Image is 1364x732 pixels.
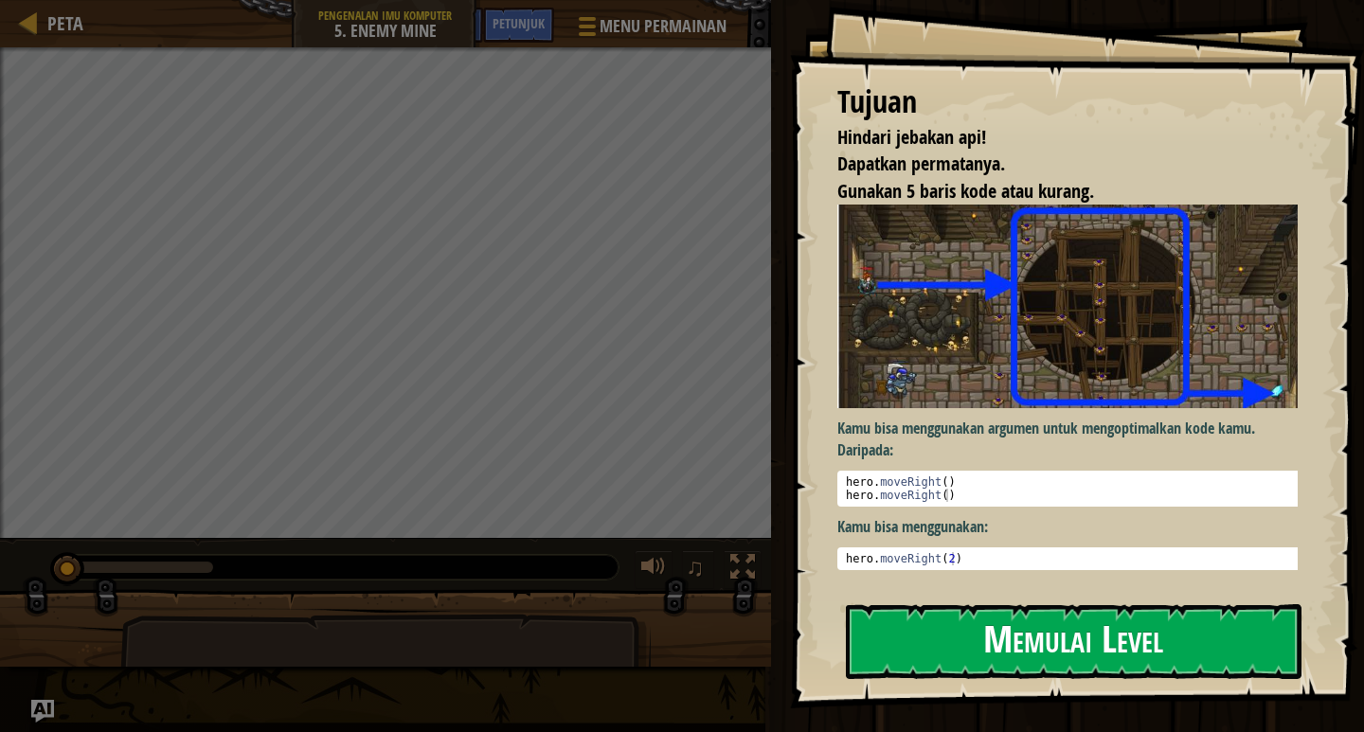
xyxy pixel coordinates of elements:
[682,550,714,589] button: ♫
[814,124,1293,152] li: Hindari jebakan api!
[38,10,83,36] a: Peta
[441,14,474,32] span: Ask AI
[686,553,705,581] span: ♫
[837,124,986,150] span: Hindari jebakan api!
[837,205,1312,408] img: Tambang musuh
[31,700,54,723] button: Ask AI
[564,8,738,52] button: Menu Permainan
[837,178,1094,204] span: Gunakan 5 baris kode atau kurang.
[493,14,545,32] span: Petunjuk
[814,151,1293,178] li: Dapatkan permatanya.
[814,178,1293,205] li: Gunakan 5 baris kode atau kurang.
[635,550,673,589] button: Atur suara
[837,418,1312,461] p: Kamu bisa menggunakan argumen untuk mengoptimalkan kode kamu. Daripada:
[837,80,1298,124] div: Tujuan
[837,151,1005,176] span: Dapatkan permatanya.
[432,8,483,43] button: Ask AI
[724,550,762,589] button: Alihkan layar penuh
[600,14,727,39] span: Menu Permainan
[837,516,1312,538] p: Kamu bisa menggunakan:
[47,10,83,36] span: Peta
[846,604,1301,679] button: Memulai Level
